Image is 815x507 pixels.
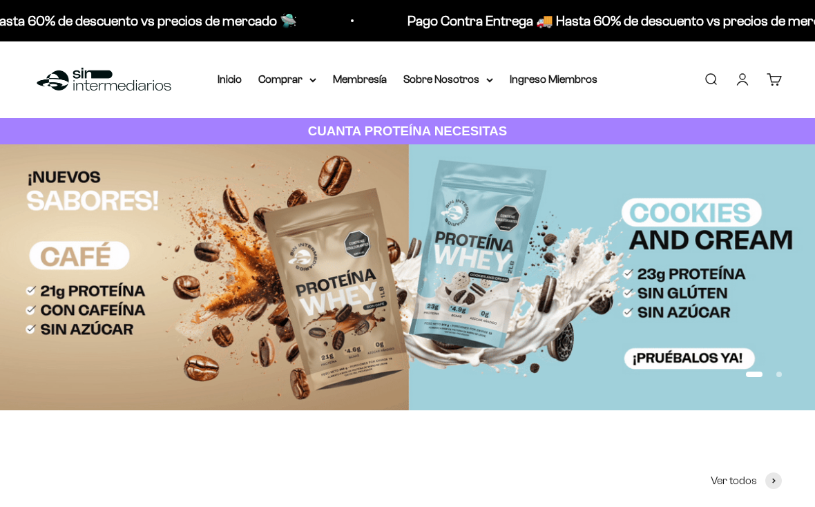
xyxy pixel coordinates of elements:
a: Ver todos [711,472,782,490]
strong: CUANTA PROTEÍNA NECESITAS [308,124,508,138]
summary: Sobre Nosotros [403,70,493,88]
a: Membresía [333,73,387,85]
summary: Comprar [258,70,316,88]
a: Inicio [218,73,242,85]
span: Ver todos [711,472,757,490]
a: Ingreso Miembros [510,73,597,85]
